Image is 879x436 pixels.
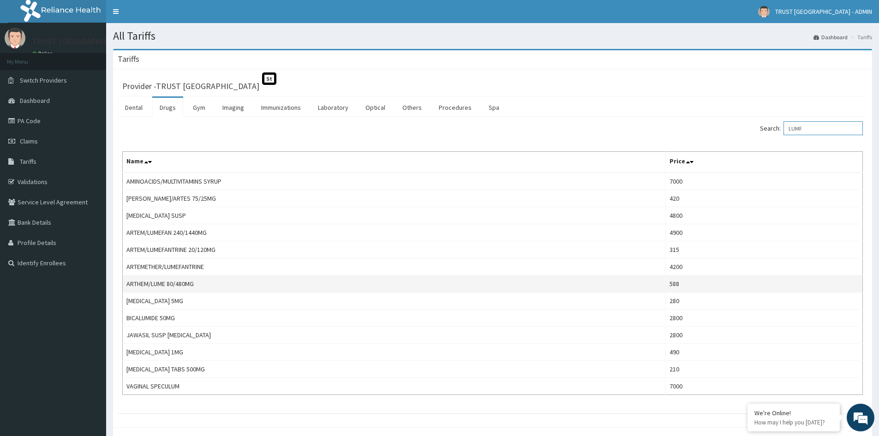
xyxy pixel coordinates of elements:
td: 420 [665,190,862,207]
a: Procedures [431,98,479,117]
span: Dashboard [20,96,50,105]
td: 315 [665,241,862,258]
td: ARTEM/LUMEFANTRINE 20/120MG [123,241,666,258]
td: 4200 [665,258,862,275]
a: Optical [358,98,393,117]
a: Dental [118,98,150,117]
a: Others [395,98,429,117]
td: 7000 [665,378,862,395]
td: [MEDICAL_DATA] 5MG [123,293,666,310]
a: Dashboard [813,33,848,41]
td: 4900 [665,224,862,241]
textarea: Type your message and hit 'Enter' [5,252,176,284]
img: User Image [758,6,770,18]
a: Gym [185,98,213,117]
input: Search: [783,121,863,135]
td: 7000 [665,173,862,190]
a: Laboratory [311,98,356,117]
a: Imaging [215,98,251,117]
td: 280 [665,293,862,310]
div: Chat with us now [48,52,155,64]
td: ARTEMETHER/LUMEFANTRINE [123,258,666,275]
td: 2800 [665,310,862,327]
td: BICALUMIDE 50MG [123,310,666,327]
td: 490 [665,344,862,361]
td: JAWASIL SUSP [MEDICAL_DATA] [123,327,666,344]
a: Immunizations [254,98,308,117]
div: Minimize live chat window [151,5,173,27]
div: We're Online! [754,409,833,417]
h3: Provider - TRUST [GEOGRAPHIC_DATA] [122,82,259,90]
span: Switch Providers [20,76,67,84]
td: [MEDICAL_DATA] 1MG [123,344,666,361]
a: Spa [481,98,507,117]
td: ARTHEM/LUME 80/480MG [123,275,666,293]
td: 2800 [665,327,862,344]
a: Drugs [152,98,183,117]
h1: All Tariffs [113,30,872,42]
label: Search: [760,121,863,135]
td: 210 [665,361,862,378]
td: 4800 [665,207,862,224]
td: 588 [665,275,862,293]
span: Claims [20,137,38,145]
td: VAGINAL SPECULUM [123,378,666,395]
span: TRUST [GEOGRAPHIC_DATA] - ADMIN [775,7,872,16]
td: [MEDICAL_DATA] SUSP [123,207,666,224]
td: [PERSON_NAME]/ARTES 75/25MG [123,190,666,207]
th: Name [123,152,666,173]
th: Price [665,152,862,173]
p: TRUST [GEOGRAPHIC_DATA] - ADMIN [32,37,164,46]
img: User Image [5,28,25,48]
a: Online [32,50,54,57]
span: We're online! [54,116,127,209]
td: [MEDICAL_DATA] TABS 500MG [123,361,666,378]
span: Tariffs [20,157,36,166]
li: Tariffs [849,33,872,41]
img: d_794563401_company_1708531726252_794563401 [17,46,37,69]
h3: Tariffs [118,55,139,63]
td: ARTEM/LUMEFAN 240/1440MG [123,224,666,241]
p: How may I help you today? [754,418,833,426]
td: AMINOACIDS/MULTIVITAMINS SYRUP [123,173,666,190]
span: St [262,72,276,85]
